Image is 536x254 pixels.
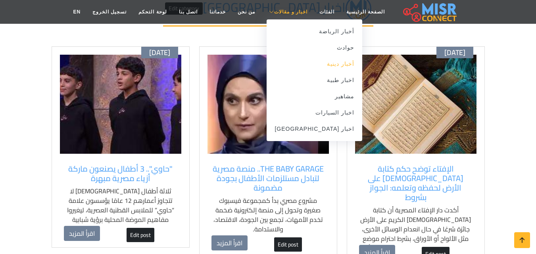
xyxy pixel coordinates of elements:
[64,186,177,234] p: ثلاثة أطفال [DEMOGRAPHIC_DATA] لا تتجاوز أعمارهم 12 عامًا يؤسسون علامة “حاوي” للملابس القطنية الع...
[211,196,325,234] p: مشروع مصري بدأ كمجموعة فيسبوك صغيرة وتحول إلى منصة إلكترونية ضخمة تخدم الأمهات، تجمع بين الجودة، ...
[267,105,362,121] a: اخبار السيارات
[274,237,302,252] a: Edit post
[267,88,362,105] a: مشاهير
[149,48,170,57] span: [DATE]
[313,4,340,19] a: الفئات
[444,48,465,57] span: [DATE]
[267,40,362,56] a: حوادث
[64,226,100,241] a: اقرأ المزيد
[403,2,456,22] img: main.misr_connect
[359,164,473,202] a: الإفتاء توضح حكم كتابة [DEMOGRAPHIC_DATA] على الأرض لحفظه وتعلمه: الجواز بشروط
[340,4,391,19] a: الصفحة الرئيسية
[267,72,362,88] a: اخبار طبية
[267,23,362,40] a: أخبار الرياضة
[64,164,177,183] a: "حاوي".. 3 أطفال يصنعون ماركة أزياء مصرية مبهرة
[267,56,362,72] a: أخبار دينية
[355,55,476,154] img: دار الإفتاء المصرية تبيّن شروط جواز كتابة القرآن الكريم على الأرض للحفظ والتعليم
[86,4,133,19] a: تسجيل الخروج
[267,121,362,137] a: اخبار [GEOGRAPHIC_DATA]
[261,4,313,19] a: اخبار و مقالات
[60,55,181,154] img: أطفال مصريون يطلقون ماركة الأزياء المحلية حاوي بأفكار مبتكرة
[207,55,329,154] img: منصة THE BABY GARAGE المصرية لتداول مستلزمات الأطفال الجديدة والمستعملة
[204,4,232,19] a: خدماتنا
[211,164,325,193] a: THE BABY GARAGE.. منصة مصرية لتبادل مستلزمات الأطفال بجودة مضمونة
[211,235,248,250] a: اقرأ المزيد
[133,4,173,19] a: لوحة التحكم
[274,8,307,15] span: اخبار و مقالات
[67,4,86,19] a: EN
[173,4,204,19] a: اتصل بنا
[127,228,154,242] a: Edit post
[232,4,261,19] a: من نحن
